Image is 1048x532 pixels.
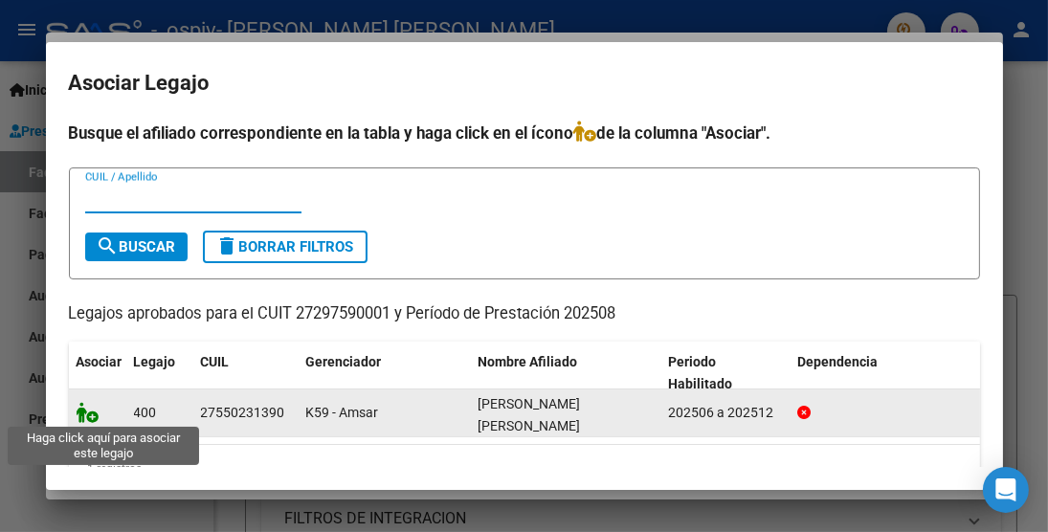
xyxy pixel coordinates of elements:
span: VILUMBRALES FRANCESCA AYLEN [479,396,581,433]
button: Borrar Filtros [203,231,368,263]
span: K59 - Amsar [306,405,379,420]
div: 27550231390 [201,402,285,424]
div: Open Intercom Messenger [983,467,1029,513]
span: Buscar [97,238,176,255]
h2: Asociar Legajo [69,65,980,101]
datatable-header-cell: CUIL [193,342,299,405]
datatable-header-cell: Gerenciador [299,342,471,405]
mat-icon: search [97,234,120,257]
span: Nombre Afiliado [479,354,578,369]
datatable-header-cell: Asociar [69,342,126,405]
span: Borrar Filtros [216,238,354,255]
span: Dependencia [797,354,878,369]
span: CUIL [201,354,230,369]
span: Gerenciador [306,354,382,369]
datatable-header-cell: Legajo [126,342,193,405]
h4: Busque el afiliado correspondiente en la tabla y haga click en el ícono de la columna "Asociar". [69,121,980,145]
datatable-header-cell: Dependencia [790,342,980,405]
div: 202506 a 202512 [668,402,782,424]
span: Periodo Habilitado [668,354,732,391]
span: 400 [134,405,157,420]
button: Buscar [85,233,188,261]
p: Legajos aprobados para el CUIT 27297590001 y Período de Prestación 202508 [69,302,980,326]
datatable-header-cell: Periodo Habilitado [660,342,790,405]
mat-icon: delete [216,234,239,257]
datatable-header-cell: Nombre Afiliado [471,342,661,405]
span: Asociar [77,354,123,369]
span: Legajo [134,354,176,369]
div: 1 registros [69,445,980,493]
